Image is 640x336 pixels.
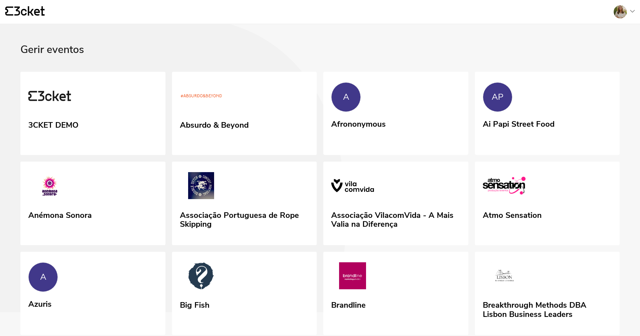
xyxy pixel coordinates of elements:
div: Associação VilacomVida - A Mais Valia na Diferença [331,208,460,229]
div: Anémona Sonora [28,208,92,220]
a: AP Ai Papi Street Food [475,72,620,154]
div: Afrononymous [331,117,386,129]
div: AP [492,92,504,102]
img: Associação Portuguesa de Rope Skipping [180,172,223,202]
div: Associação Portuguesa de Rope Skipping [180,208,309,229]
a: A Afrononymous [323,72,468,154]
a: Brandline Brandline [323,252,468,335]
a: {' '} [5,6,45,17]
div: Big Fish [180,298,209,310]
a: Anémona Sonora Anémona Sonora [20,162,165,245]
a: Breakthrough Methods DBA Lisbon Business Leaders Breakthrough Methods DBA Lisbon Business Leaders [475,252,620,335]
div: Azuris [28,297,52,309]
a: A Azuris [20,252,165,334]
div: 3CKET DEMO [28,118,79,130]
div: A [343,92,349,102]
img: 3CKET DEMO [28,82,71,112]
img: Associação VilacomVida - A Mais Valia na Diferença [331,172,374,202]
div: Ai Papi Street Food [483,117,554,129]
div: A [40,272,46,282]
div: Atmo Sensation [483,208,542,220]
a: Atmo Sensation Atmo Sensation [475,162,620,245]
div: Gerir eventos [20,44,620,72]
img: Absurdo & Beyond [180,82,223,112]
div: Brandline [331,298,366,310]
img: Breakthrough Methods DBA Lisbon Business Leaders [483,262,526,292]
a: Big Fish Big Fish [172,252,317,335]
a: Associação VilacomVida - A Mais Valia na Diferença Associação VilacomVida - A Mais Valia na Difer... [323,162,468,245]
a: Associação Portuguesa de Rope Skipping Associação Portuguesa de Rope Skipping [172,162,317,245]
img: Brandline [331,262,374,292]
div: Absurdo & Beyond [180,118,249,130]
img: Big Fish [180,262,223,292]
img: Anémona Sonora [28,172,71,202]
img: Atmo Sensation [483,172,526,202]
a: Absurdo & Beyond Absurdo & Beyond [172,72,317,155]
div: Breakthrough Methods DBA Lisbon Business Leaders [483,298,612,319]
a: 3CKET DEMO 3CKET DEMO [20,72,165,155]
g: {' '} [5,7,13,16]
